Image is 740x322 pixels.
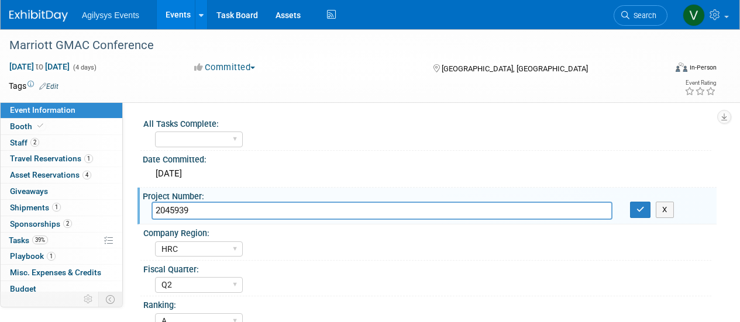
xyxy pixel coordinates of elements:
div: Project Number: [143,188,717,202]
td: Personalize Event Tab Strip [78,292,99,307]
td: Tags [9,80,58,92]
a: Giveaways [1,183,122,199]
a: Misc. Expenses & Credits [1,265,122,281]
div: In-Person [689,63,717,72]
span: Tasks [9,236,48,245]
div: Ranking: [143,296,711,311]
a: Staff2 [1,135,122,151]
span: Booth [10,122,46,131]
button: Committed [190,61,260,74]
div: Date Committed: [143,151,717,165]
span: Giveaways [10,186,48,196]
span: [DATE] [DATE] [9,61,70,72]
span: Asset Reservations [10,170,91,179]
span: 4 [82,171,91,179]
img: ExhibitDay [9,10,68,22]
span: 1 [84,154,93,163]
span: to [34,62,45,71]
span: 1 [47,252,56,261]
a: Edit [39,82,58,91]
a: Travel Reservations1 [1,151,122,167]
span: Search [629,11,656,20]
span: 2 [30,138,39,147]
span: Playbook [10,251,56,261]
button: X [656,202,674,218]
span: 1 [52,203,61,212]
span: (4 days) [72,64,97,71]
div: All Tasks Complete: [143,115,711,130]
span: Budget [10,284,36,293]
span: Travel Reservations [10,154,93,163]
span: Sponsorships [10,219,72,228]
div: Fiscal Quarter: [143,261,711,275]
a: Event Information [1,102,122,118]
a: Tasks39% [1,233,122,248]
img: Vaitiare Munoz [683,4,705,26]
a: Booth [1,119,122,134]
div: Company Region: [143,224,711,239]
img: Format-Inperson.png [676,63,687,72]
i: Booth reservation complete [37,123,43,129]
a: Sponsorships2 [1,216,122,232]
td: Toggle Event Tabs [99,292,123,307]
span: 39% [32,236,48,244]
span: Misc. Expenses & Credits [10,268,101,277]
div: Marriott GMAC Conference [5,35,656,56]
div: Event Rating [684,80,716,86]
a: Budget [1,281,122,297]
div: Event Format [613,61,717,78]
span: Shipments [10,203,61,212]
a: Playbook1 [1,248,122,264]
a: Search [614,5,667,26]
span: Agilysys Events [82,11,139,20]
span: Event Information [10,105,75,115]
span: [GEOGRAPHIC_DATA], [GEOGRAPHIC_DATA] [442,64,588,73]
div: [DATE] [152,165,708,183]
a: Shipments1 [1,200,122,216]
span: Staff [10,138,39,147]
a: Asset Reservations4 [1,167,122,183]
span: 2 [63,219,72,228]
